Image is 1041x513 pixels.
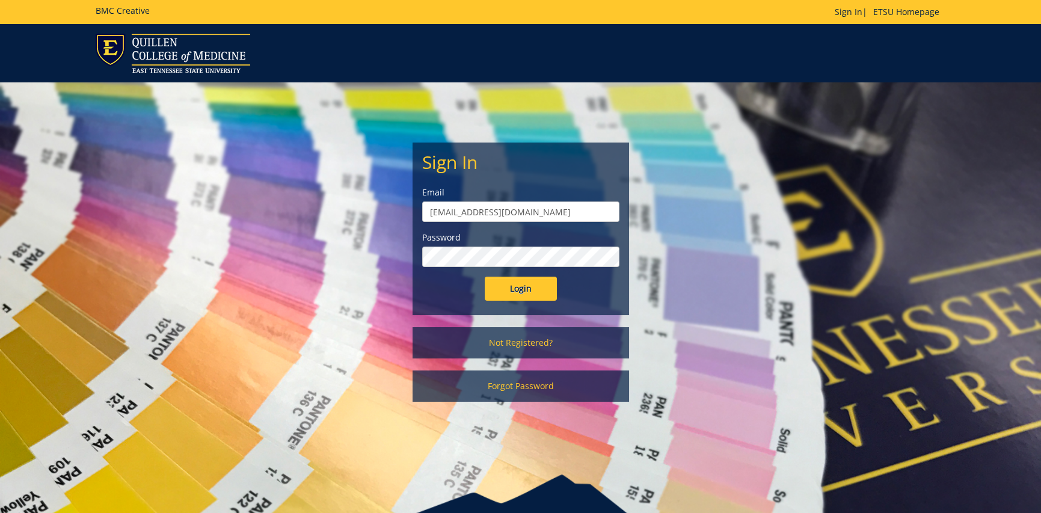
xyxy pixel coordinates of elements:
[413,327,629,358] a: Not Registered?
[867,6,945,17] a: ETSU Homepage
[422,152,619,172] h2: Sign In
[422,232,619,244] label: Password
[96,34,250,73] img: ETSU logo
[413,370,629,402] a: Forgot Password
[96,6,150,15] h5: BMC Creative
[835,6,945,18] p: |
[485,277,557,301] input: Login
[422,186,619,198] label: Email
[835,6,862,17] a: Sign In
